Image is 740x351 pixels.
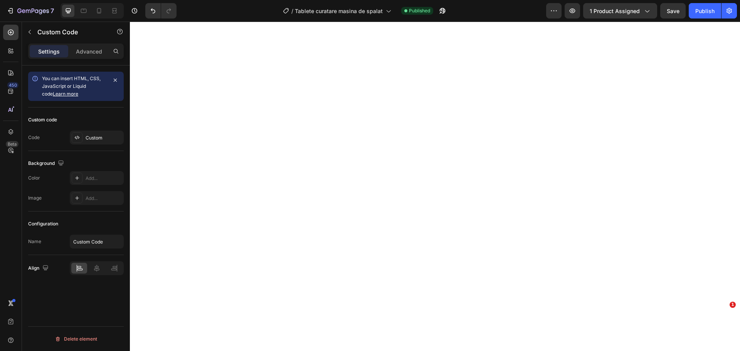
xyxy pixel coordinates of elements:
div: Custom code [28,116,57,123]
span: / [291,7,293,15]
div: Align [28,263,50,274]
div: Configuration [28,220,58,227]
div: Beta [6,141,18,147]
span: You can insert HTML, CSS, JavaScript or Liquid code [42,76,101,97]
div: Image [28,195,42,202]
span: Save [667,8,679,14]
button: 7 [3,3,57,18]
p: Advanced [76,47,102,55]
div: Delete element [55,334,97,344]
button: Delete element [28,333,124,345]
div: Add... [86,175,122,182]
div: Add... [86,195,122,202]
button: Publish [689,3,721,18]
p: Settings [38,47,60,55]
p: Custom Code [37,27,103,37]
p: 7 [50,6,54,15]
iframe: To enrich screen reader interactions, please activate Accessibility in Grammarly extension settings [130,22,740,351]
iframe: Intercom live chat [714,313,732,332]
div: 450 [7,82,18,88]
span: 1 product assigned [590,7,640,15]
span: 1 [730,302,736,308]
div: Custom [86,134,122,141]
div: Publish [695,7,715,15]
button: Save [660,3,686,18]
div: Background [28,158,66,169]
button: 1 product assigned [583,3,657,18]
span: Published [409,7,430,14]
span: Tablete curatare masina de spalat [295,7,383,15]
div: Color [28,175,40,181]
div: Name [28,238,41,245]
a: Learn more [53,91,78,97]
div: Code [28,134,40,141]
div: Undo/Redo [145,3,177,18]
